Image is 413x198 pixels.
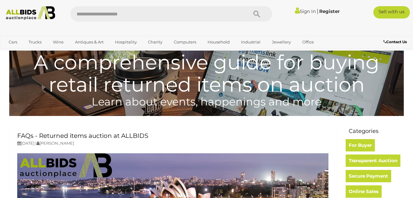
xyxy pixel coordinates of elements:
a: Computers [170,37,200,47]
a: Trucks [25,37,46,47]
a: Sign In [295,8,316,14]
a: Industrial [237,37,264,47]
a: Hospitality [111,37,141,47]
h4: Learn about events, happenings and more [9,96,404,108]
a: Sell with us [373,6,410,19]
a: Transparent Auction [346,155,400,167]
a: Jewellery [268,37,295,47]
b: Contact Us [383,39,407,44]
h2: FAQs - Returned items auction at ALLBIDS [17,132,328,139]
span: | [317,8,318,14]
a: Antiques & Art [71,37,108,47]
a: Contact Us [383,39,408,45]
p: [DATE] | [PERSON_NAME] [17,140,328,147]
a: Cars [5,37,21,47]
img: Allbids.com.au [3,6,58,20]
a: Office [298,37,318,47]
h1: A comprehensive guide for buying retail returned items on auction [9,23,404,95]
a: Online Sales [346,185,382,198]
a: For Buyer [346,139,375,151]
a: Charity [144,37,166,47]
a: Register [319,8,340,14]
a: Secure Payment [346,170,391,182]
a: [GEOGRAPHIC_DATA] [29,47,80,57]
button: Search [241,6,272,22]
a: Sports [5,47,25,57]
a: Household [204,37,234,47]
a: Wine [49,37,68,47]
h3: Categories [349,128,401,134]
